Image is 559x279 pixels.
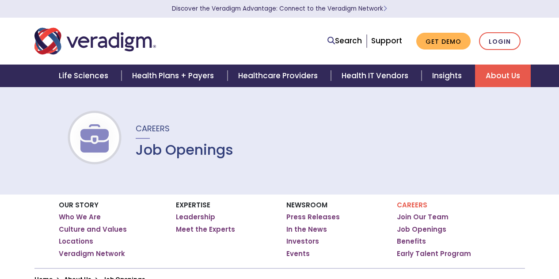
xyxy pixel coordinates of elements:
a: Benefits [397,237,426,246]
a: Culture and Values [59,225,127,234]
a: Life Sciences [48,65,122,87]
a: Press Releases [286,213,340,222]
span: Careers [136,123,170,134]
a: Events [286,249,310,258]
a: Leadership [176,213,215,222]
a: Meet the Experts [176,225,235,234]
a: Healthcare Providers [228,65,331,87]
a: Join Our Team [397,213,449,222]
a: Discover the Veradigm Advantage: Connect to the Veradigm NetworkLearn More [172,4,387,13]
h1: Job Openings [136,141,233,158]
a: Get Demo [416,33,471,50]
a: Who We Are [59,213,101,222]
a: Health IT Vendors [331,65,422,87]
a: Job Openings [397,225,446,234]
span: Learn More [383,4,387,13]
a: Early Talent Program [397,249,471,258]
a: Support [371,35,402,46]
a: Search [327,35,362,47]
a: Health Plans + Payers [122,65,227,87]
a: About Us [475,65,531,87]
a: Veradigm Network [59,249,125,258]
img: Veradigm logo [34,27,156,56]
a: Login [479,32,521,50]
a: In the News [286,225,327,234]
a: Locations [59,237,93,246]
a: Insights [422,65,475,87]
a: Investors [286,237,319,246]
